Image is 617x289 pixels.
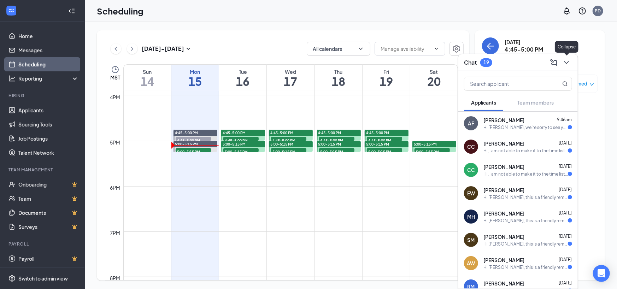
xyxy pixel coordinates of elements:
a: September 15, 2025 [171,65,219,91]
span: 9:46am [557,117,572,122]
a: Job Postings [18,131,79,146]
span: [DATE] [559,210,572,216]
span: 4:45-5:00 PM [223,137,259,144]
a: DocumentsCrown [18,206,79,220]
a: September 20, 2025 [410,65,458,91]
span: [PERSON_NAME] [483,187,524,194]
button: ChevronLeft [111,43,121,54]
h3: 4:45-5:00 PM [505,46,543,53]
div: SM [468,236,475,243]
span: 4:45-5:00 PM [271,137,306,144]
span: [PERSON_NAME] [483,140,524,147]
div: Hi [PERSON_NAME], this is a friendly reminder. Your meeting with [PERSON_NAME]'s Frozen Custard &... [483,218,568,224]
svg: ArrowLeft [486,42,495,50]
a: SurveysCrown [18,220,79,234]
h1: 14 [124,75,171,87]
span: [DATE] [559,234,572,239]
button: back-button [482,37,499,54]
span: [PERSON_NAME] [483,280,524,287]
h1: 15 [171,75,219,87]
div: Hi [PERSON_NAME], this is a friendly reminder. Please select a meeting time slot for your Cashier... [483,264,568,270]
svg: Settings [8,275,16,282]
div: 7pm [109,229,122,237]
div: Hiring [8,93,77,99]
a: Home [18,29,79,43]
svg: ChevronDown [562,58,571,67]
span: 5:00-5:15 PM [223,142,246,147]
div: 6pm [109,184,122,191]
span: 5:00-5:15 PM [318,142,341,147]
h3: Chat [464,59,477,66]
span: 4:45-5:00 PM [176,137,211,144]
a: Scheduling [18,57,79,71]
svg: ChevronLeft [112,45,119,53]
a: OnboardingCrown [18,177,79,191]
div: Wed [267,68,314,75]
div: CC [467,166,475,173]
span: [DATE] [559,280,572,285]
span: 5:00-5:15 PM [415,148,450,155]
div: [DATE] [505,39,543,46]
button: Settings [449,42,464,56]
span: 5:00-5:15 PM [176,148,211,155]
span: 4:45-5:00 PM [318,130,341,135]
svg: ChevronDown [357,45,364,52]
a: September 16, 2025 [219,65,266,91]
div: MH [467,213,475,220]
div: Hi, I am not able to make it to the time listed [DATE], when would be other times I can have my i... [483,171,568,177]
div: Collapse [555,41,578,53]
div: 5pm [109,138,122,146]
span: 4:45-5:00 PM [270,130,293,135]
h1: 16 [219,75,266,87]
svg: Analysis [8,75,16,82]
a: September 17, 2025 [267,65,314,91]
span: MST [110,74,120,81]
a: Talent Network [18,146,79,160]
input: Manage availability [381,45,431,53]
div: Thu [315,68,362,75]
div: Sun [124,68,171,75]
a: Sourcing Tools [18,117,79,131]
svg: QuestionInfo [578,7,587,15]
span: 5:00-5:15 PM [271,148,306,155]
svg: Clock [111,65,119,74]
div: Team Management [8,167,77,173]
span: 5:00-5:15 PM [319,148,354,155]
span: 4:45-5:00 PM [175,130,198,135]
button: All calendarsChevronDown [307,42,370,56]
div: Reporting [18,75,79,82]
svg: WorkstreamLogo [8,7,15,14]
svg: SmallChevronDown [184,45,193,53]
a: September 14, 2025 [124,65,171,91]
svg: Collapse [68,7,75,14]
a: September 18, 2025 [315,65,362,91]
div: CC [467,143,475,150]
span: [PERSON_NAME] [483,233,524,240]
div: Payroll [8,241,77,247]
div: 19 [483,59,489,65]
span: [DATE] [559,164,572,169]
div: 8pm [109,274,122,282]
div: Hi [PERSON_NAME], we’re sorry to see you go! Your meeting with [PERSON_NAME]'s Frozen Custard & S... [483,124,568,130]
svg: ChevronDown [434,46,439,52]
a: September 19, 2025 [363,65,410,91]
svg: MagnifyingGlass [562,81,568,87]
span: down [589,82,594,87]
span: [DATE] [559,187,572,192]
div: Fri [363,68,410,75]
h1: 20 [410,75,458,87]
svg: Settings [452,45,461,53]
div: Switch to admin view [18,275,68,282]
div: Open Intercom Messenger [593,265,610,282]
div: 4pm [109,93,122,101]
span: [DATE] [559,257,572,262]
span: [PERSON_NAME] [483,256,524,264]
div: Tue [219,68,266,75]
span: [DATE] [559,140,572,146]
div: AW [467,260,475,267]
svg: Notifications [563,7,571,15]
h1: 18 [315,75,362,87]
div: Hi [PERSON_NAME], this is a friendly reminder. Please select a meeting time slot for your Cashier... [483,241,568,247]
h3: [DATE] - [DATE] [142,45,184,53]
svg: ChevronRight [129,45,136,53]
